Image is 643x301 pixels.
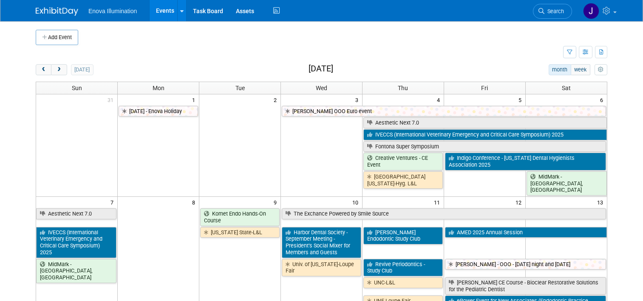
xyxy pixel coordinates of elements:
[571,64,590,75] button: week
[481,85,488,91] span: Fri
[595,64,607,75] button: myCustomButton
[363,259,443,276] a: Revive Periodontics - Study Club
[36,64,51,75] button: prev
[549,64,571,75] button: month
[533,4,572,19] a: Search
[518,94,525,105] span: 5
[316,85,327,91] span: Wed
[110,197,117,207] span: 7
[363,129,607,140] a: IVECCS (International Veterinary Emergency and Critical Care Symposium) 2025
[71,64,93,75] button: [DATE]
[36,7,78,16] img: ExhibitDay
[527,171,607,196] a: MidMark - [GEOGRAPHIC_DATA], [GEOGRAPHIC_DATA]
[445,227,607,238] a: AMED 2025 Annual Session
[363,277,443,288] a: UNC-L&L
[445,277,606,295] a: [PERSON_NAME] CE Course - Bioclear Restorative Solutions for the Pediatric Dentist
[191,94,199,105] span: 1
[599,94,607,105] span: 6
[515,197,525,207] span: 12
[562,85,571,91] span: Sat
[282,227,361,258] a: Harbor Dental Society - September Meeting - President’s Social Mixer for Members and Guests
[363,227,443,244] a: [PERSON_NAME] Endodontic Study Club
[119,106,198,117] a: [DATE] - Enova Holiday
[363,171,443,189] a: [GEOGRAPHIC_DATA][US_STATE]-Hyg. L&L
[273,197,280,207] span: 9
[282,208,606,219] a: The Exchance Powered by Smile Source
[544,8,564,14] span: Search
[282,106,606,117] a: [PERSON_NAME] OOO Euro event
[445,153,606,170] a: Indigo Conference - [US_STATE] Dental Hygienists Association 2025
[200,227,280,238] a: [US_STATE] State-L&L
[445,259,606,270] a: [PERSON_NAME] - OOO - [DATE] night and [DATE]
[363,117,607,128] a: Aesthetic Next 7.0
[309,64,333,74] h2: [DATE]
[72,85,82,91] span: Sun
[354,94,362,105] span: 3
[363,153,443,170] a: Creative Ventures - CE Event
[596,197,607,207] span: 13
[235,85,245,91] span: Tue
[153,85,164,91] span: Mon
[363,141,606,152] a: Fontona Super Symposium
[433,197,444,207] span: 11
[36,259,116,283] a: MidMark - [GEOGRAPHIC_DATA], [GEOGRAPHIC_DATA]
[36,227,116,258] a: IVECCS (International Veterinary Emergency and Critical Care Symposium) 2025
[598,67,603,73] i: Personalize Calendar
[282,259,361,276] a: Univ. of [US_STATE]-Loupe Fair
[583,3,599,19] img: Janelle Tlusty
[200,208,280,226] a: Komet Endo Hands-On Course
[107,94,117,105] span: 31
[36,30,78,45] button: Add Event
[36,208,116,219] a: Aesthetic Next 7.0
[273,94,280,105] span: 2
[351,197,362,207] span: 10
[191,197,199,207] span: 8
[436,94,444,105] span: 4
[398,85,408,91] span: Thu
[88,8,137,14] span: Enova Illumination
[51,64,67,75] button: next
